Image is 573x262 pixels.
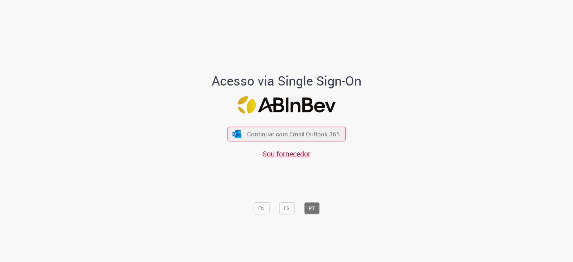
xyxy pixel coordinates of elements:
[187,74,386,88] h1: Acesso via Single Sign-On
[227,127,346,141] button: ícone Azure/Microsoft 360 Continuar com Email Outlook 365
[279,202,294,214] button: ES
[304,202,319,214] button: PT
[263,149,310,159] a: Sou fornecedor
[237,96,336,114] img: Logo ABInBev
[232,130,242,137] img: ícone Azure/Microsoft 360
[254,202,269,214] button: EN
[247,130,340,138] span: Continuar com Email Outlook 365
